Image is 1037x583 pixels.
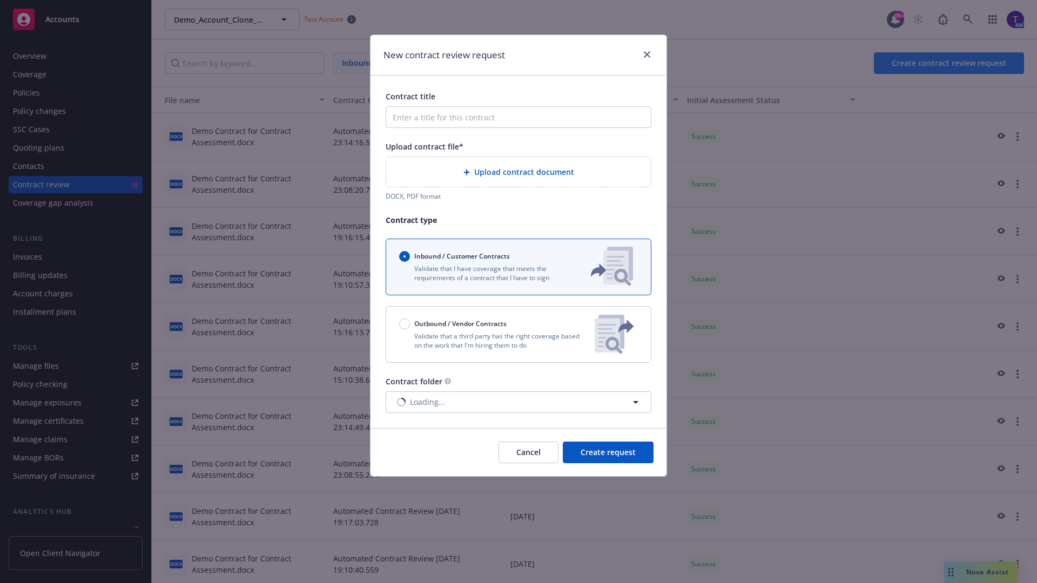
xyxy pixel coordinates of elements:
[581,447,636,457] span: Create request
[499,442,558,463] button: Cancel
[563,442,654,463] button: Create request
[641,48,654,61] a: close
[386,106,651,128] input: Enter a title for this contract
[399,251,410,262] input: Inbound / Customer Contracts
[414,319,507,328] span: Outbound / Vendor Contracts
[474,166,574,178] span: Upload contract document
[399,264,573,282] p: Validate that I have coverage that meets the requirements of a contract that I have to sign
[386,391,651,413] button: Loading...
[410,396,445,408] span: Loading...
[386,239,651,295] button: Inbound / Customer ContractsValidate that I have coverage that meets the requirements of a contra...
[386,157,651,187] div: Upload contract document
[386,376,442,387] span: Contract folder
[516,447,541,457] span: Cancel
[399,318,410,329] input: Outbound / Vendor Contracts
[386,141,463,152] span: Upload contract file*
[383,48,505,62] h1: New contract review request
[386,306,651,363] button: Outbound / Vendor ContractsValidate that a third party has the right coverage based on the work t...
[386,91,435,101] span: Contract title
[414,252,510,261] span: Inbound / Customer Contracts
[386,214,651,226] p: Contract type
[399,331,586,350] p: Validate that a third party has the right coverage based on the work that I'm hiring them to do
[386,192,651,201] div: DOCX, PDF format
